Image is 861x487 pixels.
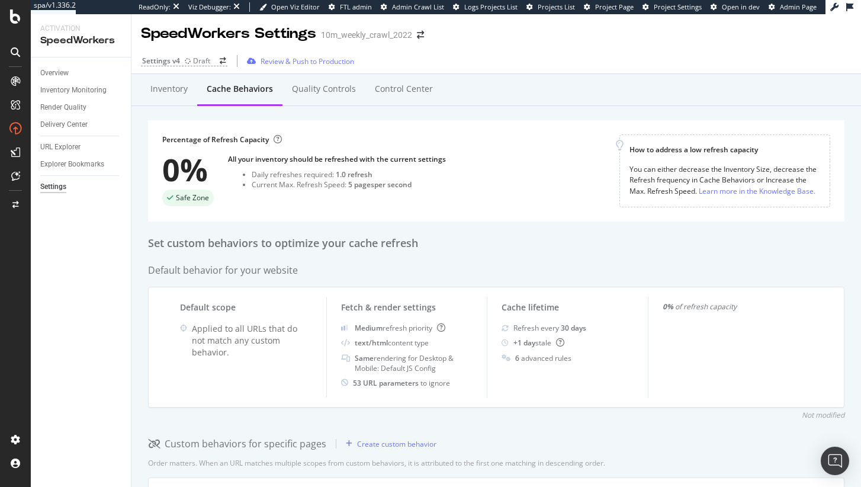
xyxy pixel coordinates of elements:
a: Render Quality [40,101,123,114]
span: Open in dev [722,2,760,11]
a: Open Viz Editor [259,2,320,12]
div: Open Intercom Messenger [821,447,849,475]
div: arrow-right-arrow-left [417,31,424,39]
div: Activation [40,24,121,34]
div: Percentage of Refresh Capacity [162,134,282,145]
div: 10m_weekly_crawl_2022 [321,29,412,41]
div: Inventory [150,83,188,95]
div: Control Center [375,83,433,95]
div: Daily refreshes required: [252,169,446,180]
div: content type [355,338,429,348]
a: Learn more in the Knowledge Base. [699,185,815,197]
div: refresh priority [355,323,445,333]
div: Render Quality [40,101,86,114]
a: FTL admin [329,2,372,12]
div: Not modified [802,410,844,420]
div: arrow-right-arrow-left [220,57,226,65]
b: Medium [355,323,383,333]
div: Settings v4 [142,56,180,66]
div: stale [513,338,564,348]
div: URL Explorer [40,141,81,153]
span: Open Viz Editor [271,2,320,11]
a: Project Page [584,2,634,12]
b: text/html [355,338,388,348]
span: Project Page [595,2,634,11]
div: Fetch & render settings [341,302,473,313]
span: Admin Crawl List [392,2,444,11]
div: Set custom behaviors to optimize your cache refresh [148,236,844,251]
div: You can either decrease the Inventory Size, decrease the Refresh frequency in Cache Behaviors or ... [629,164,820,197]
span: Safe Zone [176,194,209,201]
div: Default scope [180,302,312,313]
div: Cache lifetime [502,302,634,313]
div: ReadOnly: [139,2,171,12]
div: of refresh capacity [663,302,795,312]
div: Current Max. Refresh Speed: [252,180,446,190]
div: Cache behaviors [207,83,273,95]
b: Same [355,353,374,363]
div: Delivery Center [40,118,88,131]
div: advanced rules [515,353,571,363]
a: Overview [40,67,123,79]
b: 30 days [561,323,586,333]
div: Settings [40,181,66,193]
a: Inventory Monitoring [40,84,123,97]
a: URL Explorer [40,141,123,153]
img: j32suk7ufU7viAAAAAElFTkSuQmCC [341,325,348,331]
div: All your inventory should be refreshed with the current settings [228,154,446,164]
a: Settings [40,181,123,193]
div: 1.0 refresh [336,169,372,180]
button: Review & Push to Production [242,52,354,71]
a: Explorer Bookmarks [40,158,123,171]
div: to ignore [353,378,450,388]
span: Project Settings [654,2,702,11]
div: success label [162,190,214,206]
div: Viz Debugger: [188,2,231,12]
div: 5 pages per second [348,180,412,190]
div: Quality Controls [292,83,356,95]
span: Admin Page [780,2,817,11]
div: Overview [40,67,69,79]
div: Create custom behavior [357,439,436,449]
a: Admin Page [769,2,817,12]
a: Delivery Center [40,118,123,131]
div: rendering for Desktop & Mobile: Default JS Config [355,353,473,373]
div: Custom behaviors for specific pages [148,437,326,451]
div: Review & Push to Production [261,56,354,66]
a: Logs Projects List [453,2,518,12]
span: Projects List [538,2,575,11]
a: Projects List [526,2,575,12]
div: Explorer Bookmarks [40,158,104,171]
div: Default behavior for your website [148,264,844,277]
div: Applied to all URLs that do not match any custom behavior. [192,323,312,358]
div: SpeedWorkers Settings [141,24,316,44]
div: SpeedWorkers [40,34,121,47]
button: Create custom behavior [341,434,436,453]
span: Logs Projects List [464,2,518,11]
b: 6 [515,353,519,363]
div: Refresh every [513,323,586,333]
strong: 0% [663,302,673,312]
div: Draft [193,56,210,66]
div: Inventory Monitoring [40,84,107,97]
div: 0% [162,154,214,185]
span: FTL admin [340,2,372,11]
div: How to address a low refresh capacity [629,145,820,155]
a: Project Settings [642,2,702,12]
div: Order matters. When an URL matches multiple scopes from custom behaviors, it is attributed to the... [148,458,605,468]
a: Open in dev [711,2,760,12]
b: + 1 day [513,338,535,348]
b: 53 URL parameters [353,378,420,388]
a: Admin Crawl List [381,2,444,12]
